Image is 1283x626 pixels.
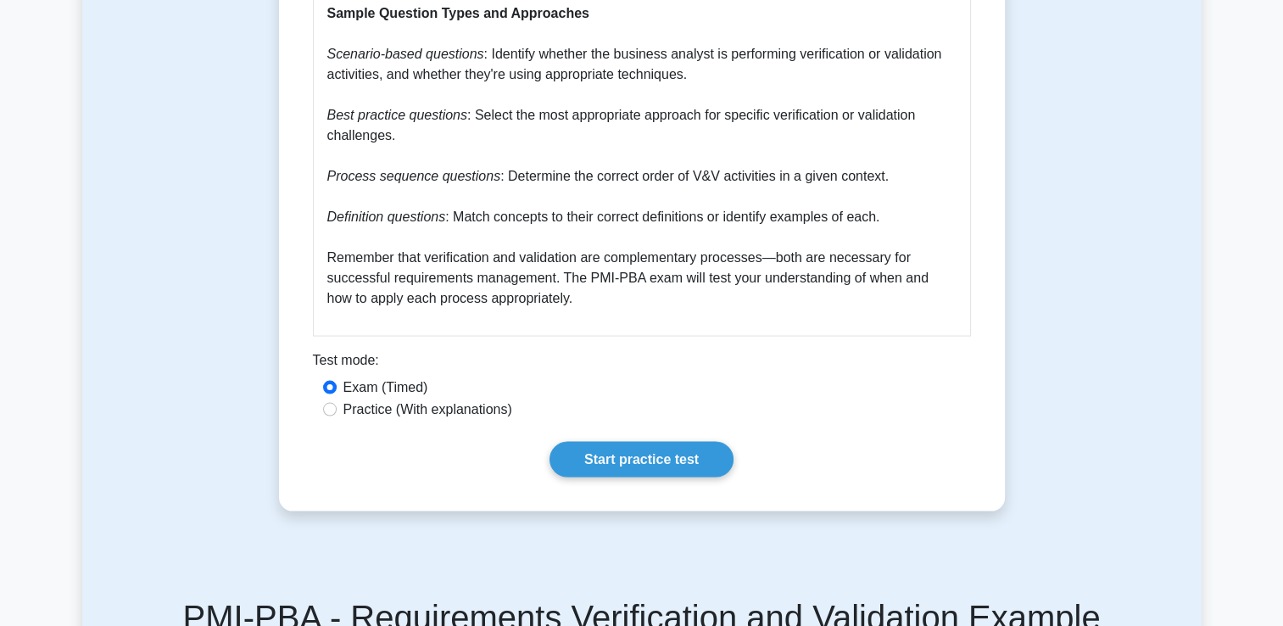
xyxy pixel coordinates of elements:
[327,6,589,20] b: Sample Question Types and Approaches
[343,377,428,398] label: Exam (Timed)
[327,108,467,122] i: Best practice questions
[327,169,501,183] i: Process sequence questions
[549,442,734,478] a: Start practice test
[327,47,484,61] i: Scenario-based questions
[313,350,971,377] div: Test mode:
[343,400,512,420] label: Practice (With explanations)
[327,210,446,224] i: Definition questions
